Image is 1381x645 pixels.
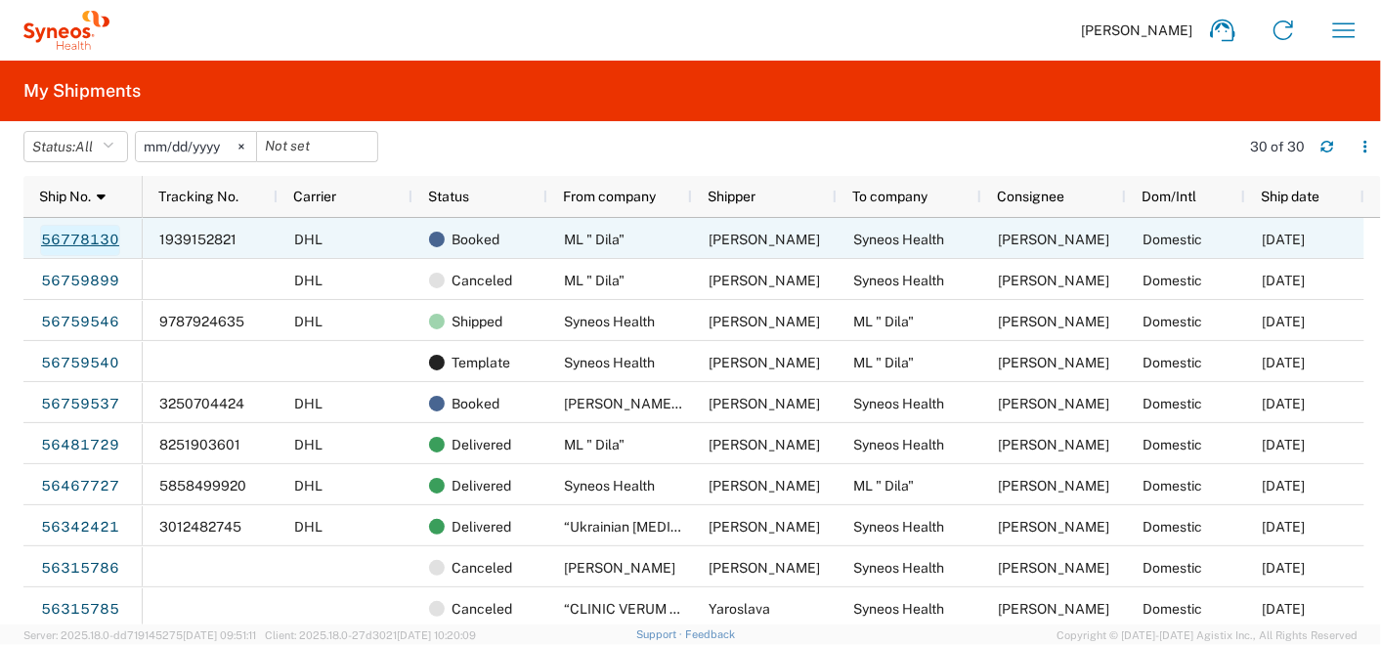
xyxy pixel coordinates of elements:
span: Daryna Kovpashko [709,396,820,411]
span: Delivered [452,424,511,465]
a: Feedback [685,628,735,640]
span: 09/11/2025 [1262,232,1305,247]
span: DHL [294,232,323,247]
span: Olga Kuptsova [998,232,1109,247]
a: 56315786 [40,553,120,584]
span: 5858499920 [159,478,246,494]
span: Lidia Homeniuk [998,478,1109,494]
span: Olga Kuptsova [709,314,820,329]
span: 3012482745 [159,519,241,535]
span: DHL [294,519,323,535]
span: Tracking No. [158,189,238,204]
span: All [75,139,93,154]
span: Syneos Health [564,314,655,329]
span: Booked [452,383,499,424]
button: Status:All [23,131,128,162]
span: [DATE] 10:20:09 [397,629,476,641]
input: Not set [136,132,256,161]
span: ML " Dila" [564,232,625,247]
span: Syneos Health [853,273,944,288]
span: Booked [452,219,499,260]
span: Copyright © [DATE]-[DATE] Agistix Inc., All Rights Reserved [1057,626,1358,644]
span: ML " Dila" [564,273,625,288]
span: Olga Kuptsova [998,560,1109,576]
span: Daryna Kovpashko, Cancer Institute, Clinic 1 [564,396,897,411]
span: Lidia Homeniuk [998,355,1109,370]
span: [PERSON_NAME] [1081,21,1192,39]
span: Consignee [997,189,1064,204]
span: ML " Dila" [853,478,914,494]
span: 1939152821 [159,232,237,247]
span: Olga Kuptsova [709,478,820,494]
span: Delivered [452,506,511,547]
span: Lysenko Serhii [564,560,675,576]
input: Not set [257,132,377,161]
span: Olga Kuptsova [998,437,1109,452]
span: Domestic [1143,396,1202,411]
span: Syneos Health [853,601,944,617]
span: Olga Kuptsova [998,601,1109,617]
span: Syneos Health [853,519,944,535]
span: Delivered [452,465,511,506]
span: DHL [294,396,323,411]
span: Olga Kuptsova [998,519,1109,535]
span: Syneos Health [853,396,944,411]
span: Lidia Homeniuk [709,273,820,288]
span: Domestic [1143,560,1202,576]
span: “CLINIC VERUM EXPERT”, Limited Liability Company [564,601,892,617]
span: Lidia Homeniuk [998,314,1109,329]
span: 09/11/2025 [1262,273,1305,288]
span: ML " Dila" [564,437,625,452]
a: 56481729 [40,430,120,461]
span: 08/20/2025 [1262,437,1305,452]
h2: My Shipments [23,79,141,103]
span: Domestic [1143,478,1202,494]
span: Yaroslava [709,601,770,617]
span: 09/10/2025 [1262,355,1305,370]
span: 09/10/2025 [1262,314,1305,329]
span: Domestic [1143,601,1202,617]
span: DHL [294,314,323,329]
span: Lidia Homeniuk [709,232,820,247]
span: [DATE] 09:51:11 [183,629,256,641]
a: 56759537 [40,389,120,420]
span: Template [452,342,510,383]
span: 8251903601 [159,437,240,452]
span: Syneos Health [564,355,655,370]
span: Olga Kuptsova [998,396,1109,411]
a: 56759899 [40,266,120,297]
span: Dom/Intl [1142,189,1196,204]
span: Olga Kuptsova [998,273,1109,288]
span: Shipper [708,189,755,204]
span: Domestic [1143,232,1202,247]
span: Server: 2025.18.0-dd719145275 [23,629,256,641]
span: Lysenko Serhii [709,560,820,576]
span: ML " Dila" [853,314,914,329]
span: Ship date [1261,189,1319,204]
span: Canceled [452,588,512,629]
span: Client: 2025.18.0-27d3021 [265,629,476,641]
span: To company [852,189,928,204]
span: From company [563,189,656,204]
span: 9787924635 [159,314,244,329]
span: Syneos Health [564,478,655,494]
span: DHL [294,437,323,452]
a: 56778130 [40,225,120,256]
span: Syneos Health [853,560,944,576]
span: Domestic [1143,519,1202,535]
a: 56759546 [40,307,120,338]
span: “Ukrainian tomotherapy centre” LLC [564,519,821,535]
span: 3250704424 [159,396,244,411]
span: Domestic [1143,314,1202,329]
span: Oksana Neshkreba [709,519,820,535]
span: Domestic [1143,273,1202,288]
span: 09/11/2025 [1262,396,1305,411]
span: DHL [294,273,323,288]
span: 07/31/2025 [1262,560,1305,576]
span: Olga Kuptsova [709,355,820,370]
div: 30 of 30 [1250,138,1305,155]
span: Ship No. [39,189,91,204]
span: Shipped [452,301,502,342]
span: 08/01/2025 [1262,519,1305,535]
a: 56759540 [40,348,120,379]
